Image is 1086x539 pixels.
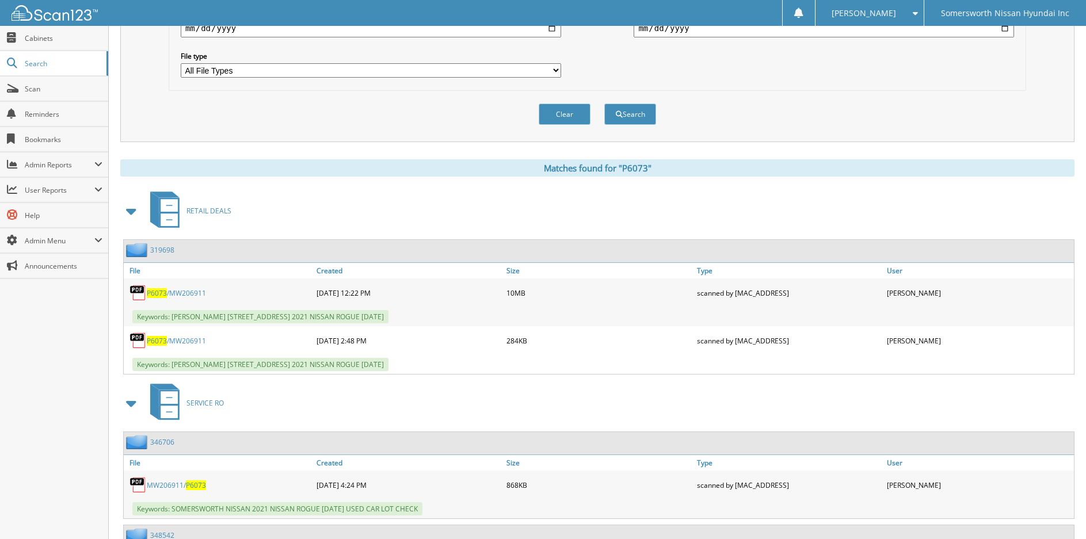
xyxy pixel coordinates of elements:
[124,455,314,471] a: File
[181,19,561,37] input: start
[25,84,102,94] span: Scan
[147,288,206,298] a: P6073/MW206911
[147,480,206,490] a: MW206911/P6073
[25,211,102,220] span: Help
[132,358,388,371] span: Keywords: [PERSON_NAME] [STREET_ADDRESS] 2021 NISSAN ROGUE [DATE]
[694,281,884,304] div: scanned by [MAC_ADDRESS]
[126,243,150,257] img: folder2.png
[129,332,147,349] img: PDF.png
[1028,484,1086,539] iframe: Chat Widget
[25,135,102,144] span: Bookmarks
[694,473,884,496] div: scanned by [MAC_ADDRESS]
[314,329,504,352] div: [DATE] 2:48 PM
[186,206,231,216] span: RETAIL DEALS
[132,310,388,323] span: Keywords: [PERSON_NAME] [STREET_ADDRESS] 2021 NISSAN ROGUE [DATE]
[147,288,167,298] span: P6073
[186,398,224,408] span: SERVICE RO
[694,263,884,278] a: Type
[25,185,94,195] span: User Reports
[694,455,884,471] a: Type
[150,245,174,255] a: 319698
[694,329,884,352] div: scanned by [MAC_ADDRESS]
[124,263,314,278] a: File
[126,435,150,449] img: folder2.png
[129,476,147,494] img: PDF.png
[604,104,656,125] button: Search
[186,480,206,490] span: P6073
[132,502,422,515] span: Keywords: SOMERSWORTH NISSAN 2021 NISSAN ROGUE [DATE] USED CAR LOT CHECK
[884,455,1074,471] a: User
[504,329,693,352] div: 284KB
[504,281,693,304] div: 10MB
[120,159,1074,177] div: Matches found for "P6073"
[25,59,101,68] span: Search
[143,188,231,234] a: RETAIL DEALS
[504,263,693,278] a: Size
[539,104,590,125] button: Clear
[832,10,896,17] span: [PERSON_NAME]
[129,284,147,301] img: PDF.png
[884,329,1074,352] div: [PERSON_NAME]
[884,263,1074,278] a: User
[504,473,693,496] div: 868KB
[884,473,1074,496] div: [PERSON_NAME]
[25,33,102,43] span: Cabinets
[147,336,167,346] span: P6073
[12,5,98,21] img: scan123-logo-white.svg
[150,437,174,447] a: 346706
[314,263,504,278] a: Created
[25,261,102,271] span: Announcements
[314,455,504,471] a: Created
[314,281,504,304] div: [DATE] 12:22 PM
[147,336,206,346] a: P6073/MW206911
[314,473,504,496] div: [DATE] 4:24 PM
[634,19,1014,37] input: end
[884,281,1074,304] div: [PERSON_NAME]
[181,51,561,61] label: File type
[504,455,693,471] a: Size
[25,236,94,246] span: Admin Menu
[25,109,102,119] span: Reminders
[143,380,224,426] a: SERVICE RO
[941,10,1069,17] span: Somersworth Nissan Hyundai Inc
[25,160,94,170] span: Admin Reports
